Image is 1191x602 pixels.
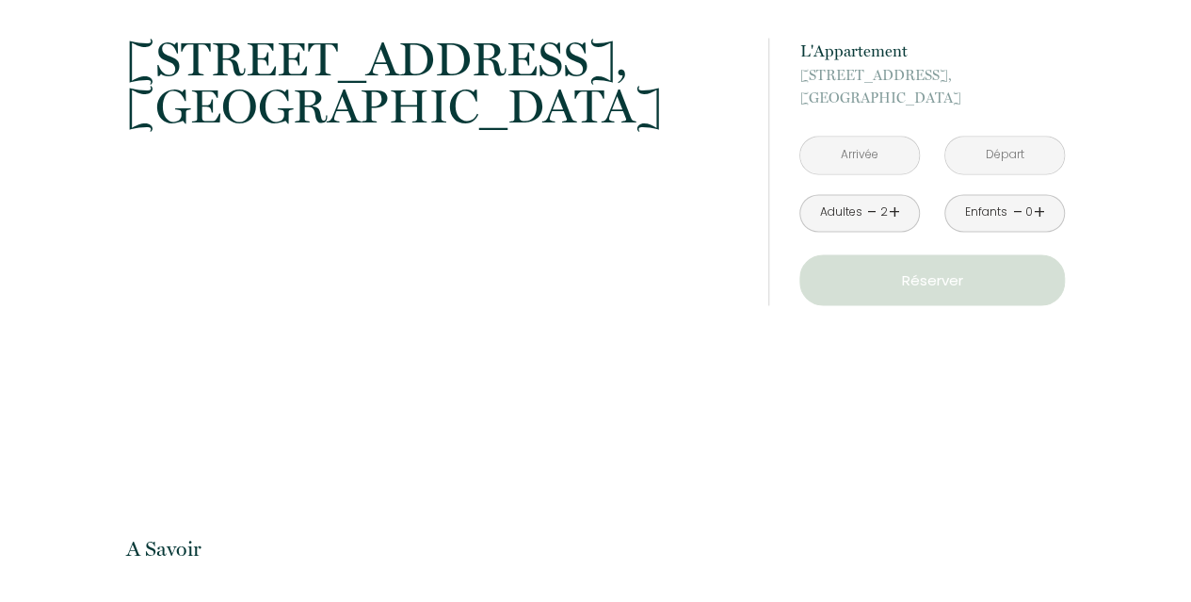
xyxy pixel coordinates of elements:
span: [STREET_ADDRESS], [799,64,1065,87]
input: Arrivée [800,137,919,173]
a: + [1034,198,1045,227]
span: [STREET_ADDRESS], [126,36,744,83]
p: L'Appartement [799,38,1065,64]
a: - [1012,198,1022,227]
p: [GEOGRAPHIC_DATA] [126,36,744,130]
input: Départ [945,137,1064,173]
a: - [867,198,877,227]
p: A Savoir [126,535,744,561]
div: 0 [1024,203,1034,221]
button: Réserver [799,254,1065,305]
div: 2 [879,203,889,221]
p: Réserver [806,268,1058,291]
div: Adultes [819,203,861,221]
a: + [889,198,900,227]
p: [GEOGRAPHIC_DATA] [799,64,1065,109]
div: Enfants [965,203,1007,221]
